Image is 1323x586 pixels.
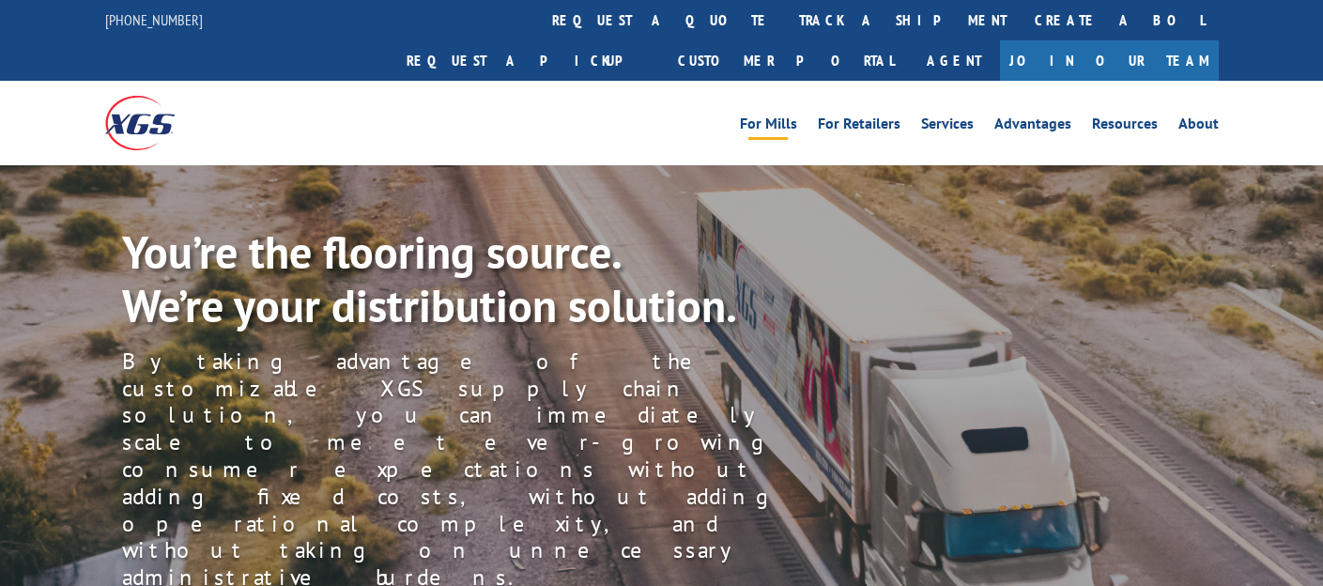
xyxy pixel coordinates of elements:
[740,116,797,137] a: For Mills
[1092,116,1158,137] a: Resources
[1178,116,1219,137] a: About
[994,116,1071,137] a: Advantages
[1000,40,1219,81] a: Join Our Team
[921,116,974,137] a: Services
[908,40,1000,81] a: Agent
[818,116,900,137] a: For Retailers
[105,10,203,29] a: [PHONE_NUMBER]
[122,225,777,333] p: You’re the flooring source. We’re your distribution solution.
[392,40,664,81] a: Request a pickup
[664,40,908,81] a: Customer Portal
